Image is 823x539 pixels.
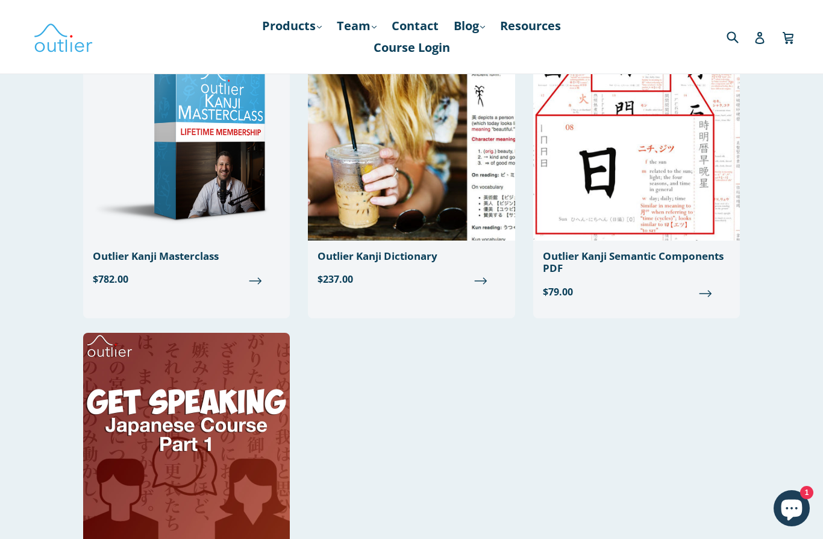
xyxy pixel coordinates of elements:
a: Team [331,15,383,37]
img: Outlier Kanji Masterclass [83,33,290,241]
span: $237.00 [318,272,505,286]
inbox-online-store-chat: Shopify online store chat [770,490,813,529]
a: Course Login [368,37,456,58]
a: Products [256,15,328,37]
span: $79.00 [543,285,730,299]
a: Contact [386,15,445,37]
span: $782.00 [93,272,280,286]
div: Outlier Kanji Masterclass [93,250,280,262]
a: Resources [494,15,567,37]
img: Outlier Linguistics [33,19,93,54]
img: Outlier Kanji Semantic Components PDF Outlier Linguistics [533,33,740,241]
a: Blog [448,15,491,37]
input: Search [724,24,757,49]
img: Outlier Kanji Dictionary: Essentials Edition Outlier Linguistics [308,33,515,241]
a: Outlier Kanji Semantic Components PDF $79.00 [533,33,740,309]
div: Outlier Kanji Dictionary [318,250,505,262]
a: Outlier Kanji Masterclass $782.00 [83,33,290,296]
a: Outlier Kanji Dictionary $237.00 [308,33,515,296]
div: Outlier Kanji Semantic Components PDF [543,250,730,275]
